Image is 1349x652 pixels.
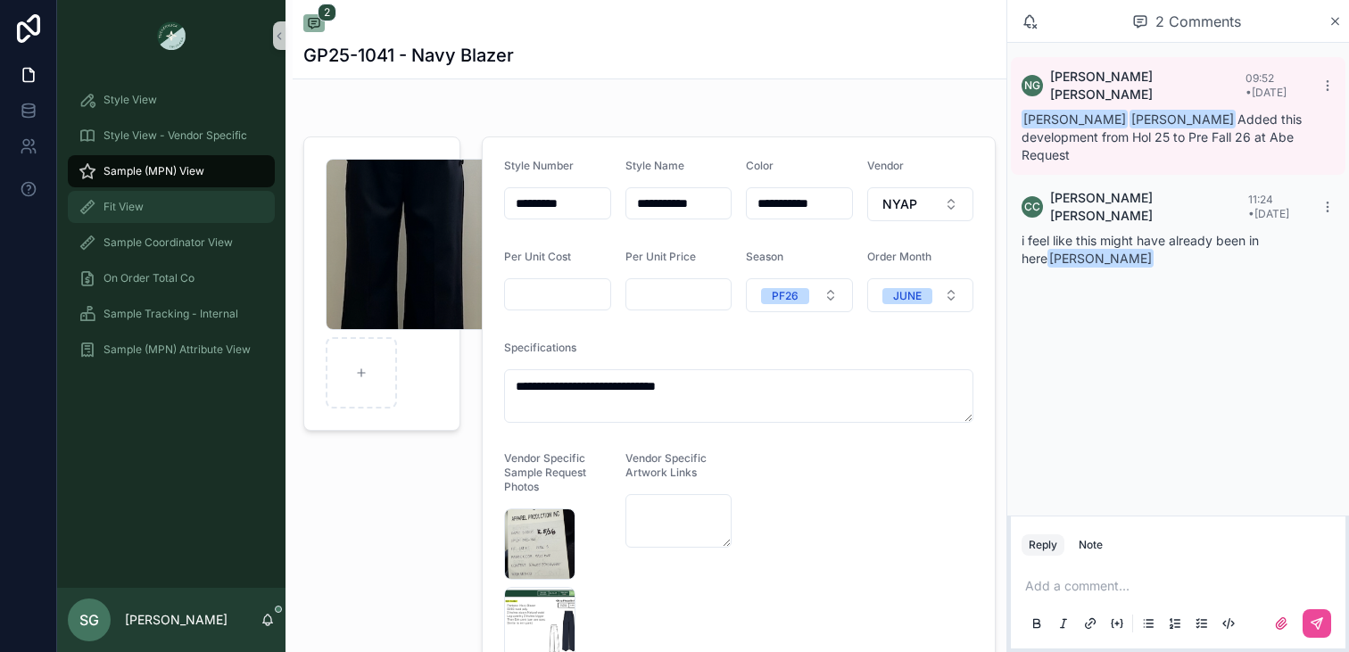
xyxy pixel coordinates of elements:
[157,21,186,50] img: App logo
[746,278,853,312] button: Select Button
[746,159,774,172] span: Color
[1022,534,1064,556] button: Reply
[303,14,325,36] button: 2
[625,451,707,479] span: Vendor Specific Artwork Links
[125,611,228,629] p: [PERSON_NAME]
[1024,200,1040,214] span: CC
[1024,78,1040,93] span: NG
[625,250,696,263] span: Per Unit Price
[103,343,251,357] span: Sample (MPN) Attribute View
[867,278,974,312] button: Select Button
[504,341,576,354] span: Specifications
[1246,71,1287,99] span: 09:52 • [DATE]
[68,334,275,366] a: Sample (MPN) Attribute View
[1022,233,1259,266] span: i feel like this might have already been in here
[1047,249,1154,268] span: [PERSON_NAME]
[103,271,194,285] span: On Order Total Co
[303,43,514,68] h1: GP25-1041 - Navy Blazer
[103,164,204,178] span: Sample (MPN) View
[1050,189,1248,225] span: [PERSON_NAME] [PERSON_NAME]
[867,250,931,263] span: Order Month
[504,250,571,263] span: Per Unit Cost
[68,298,275,330] a: Sample Tracking - Internal
[504,159,574,172] span: Style Number
[1022,110,1128,128] span: [PERSON_NAME]
[68,84,275,116] a: Style View
[1248,193,1289,220] span: 11:24 • [DATE]
[867,159,904,172] span: Vendor
[103,307,238,321] span: Sample Tracking - Internal
[625,159,684,172] span: Style Name
[68,262,275,294] a: On Order Total Co
[1022,111,1302,162] span: Added this development from Hol 25 to Pre Fall 26 at Abe Request
[103,235,233,250] span: Sample Coordinator View
[103,93,157,107] span: Style View
[68,120,275,152] a: Style View - Vendor Specific
[103,128,247,143] span: Style View - Vendor Specific
[68,155,275,187] a: Sample (MPN) View
[1072,534,1110,556] button: Note
[1130,110,1236,128] span: [PERSON_NAME]
[772,288,799,304] div: PF26
[68,227,275,259] a: Sample Coordinator View
[867,187,974,221] button: Select Button
[1155,11,1241,32] span: 2 Comments
[79,609,99,631] span: SG
[68,191,275,223] a: Fit View
[1079,538,1103,552] div: Note
[103,200,144,214] span: Fit View
[318,4,336,21] span: 2
[1050,68,1246,103] span: [PERSON_NAME] [PERSON_NAME]
[57,71,286,389] div: scrollable content
[504,451,586,493] span: Vendor Specific Sample Request Photos
[882,195,917,213] span: NYAP
[746,250,783,263] span: Season
[893,288,922,304] div: JUNE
